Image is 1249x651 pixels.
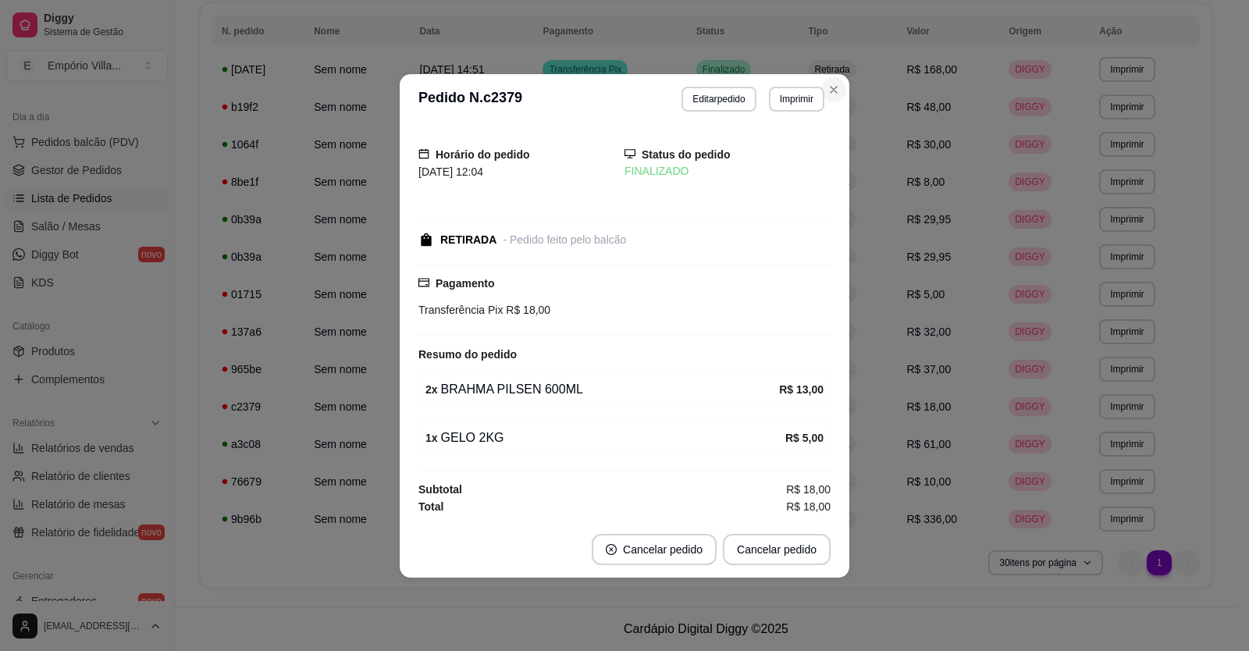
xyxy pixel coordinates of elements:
span: R$ 18,00 [503,304,550,316]
strong: R$ 13,00 [779,383,824,396]
strong: Horário do pedido [436,148,530,161]
span: R$ 18,00 [786,481,831,498]
button: Close [821,77,846,102]
div: RETIRADA [440,232,496,248]
span: close-circle [606,544,617,555]
div: FINALIZADO [624,163,831,180]
strong: Subtotal [418,483,462,496]
button: Imprimir [769,87,824,112]
h3: Pedido N. c2379 [418,87,522,112]
span: credit-card [418,277,429,288]
span: calendar [418,148,429,159]
strong: Status do pedido [642,148,731,161]
div: - Pedido feito pelo balcão [503,232,626,248]
strong: 1 x [425,432,438,444]
div: GELO 2KG [425,429,785,447]
span: Transferência Pix [418,304,503,316]
button: Cancelar pedido [723,534,831,565]
button: Editarpedido [681,87,756,112]
span: [DATE] 12:04 [418,165,483,178]
span: desktop [624,148,635,159]
button: close-circleCancelar pedido [592,534,717,565]
span: R$ 18,00 [786,498,831,515]
div: BRAHMA PILSEN 600ML [425,380,779,399]
strong: 2 x [425,383,438,396]
strong: Total [418,500,443,513]
strong: R$ 5,00 [785,432,824,444]
strong: Pagamento [436,277,494,290]
strong: Resumo do pedido [418,348,517,361]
